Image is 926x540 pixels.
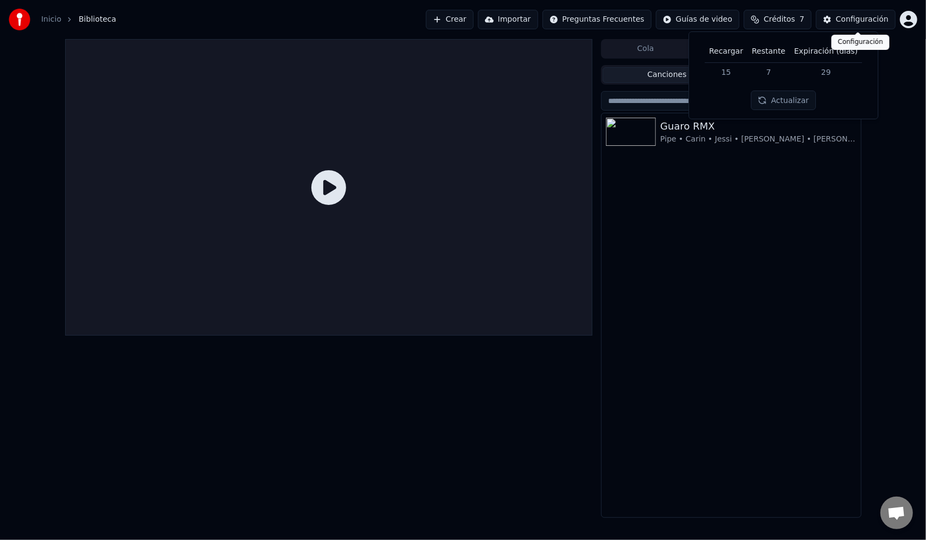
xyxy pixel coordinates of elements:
button: Cola [603,41,688,57]
td: 7 [748,62,790,82]
button: Importar [478,10,538,29]
div: Configuración [832,35,890,50]
button: Canciones [603,67,731,83]
img: youka [9,9,30,30]
a: Inicio [41,14,61,25]
button: Crear [426,10,474,29]
button: Créditos7 [744,10,812,29]
span: Biblioteca [79,14,116,25]
th: Expiración (días) [790,41,862,62]
th: Recargar [705,41,748,62]
div: Chat abierto [880,497,913,529]
button: Preguntas Frecuentes [542,10,652,29]
td: 29 [790,62,862,82]
div: Configuración [836,14,889,25]
nav: breadcrumb [41,14,116,25]
td: 15 [705,62,748,82]
div: Pipe • Carin • Jessi • [PERSON_NAME] • [PERSON_NAME] • [PERSON_NAME] • [PERSON_NAME] • [PERSON_NA... [660,134,856,145]
span: 7 [800,14,804,25]
button: Actualizar [751,91,816,110]
button: Guías de video [656,10,739,29]
div: Guaro RMX [660,119,856,134]
th: Restante [748,41,790,62]
span: Créditos [764,14,795,25]
button: Configuración [816,10,896,29]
